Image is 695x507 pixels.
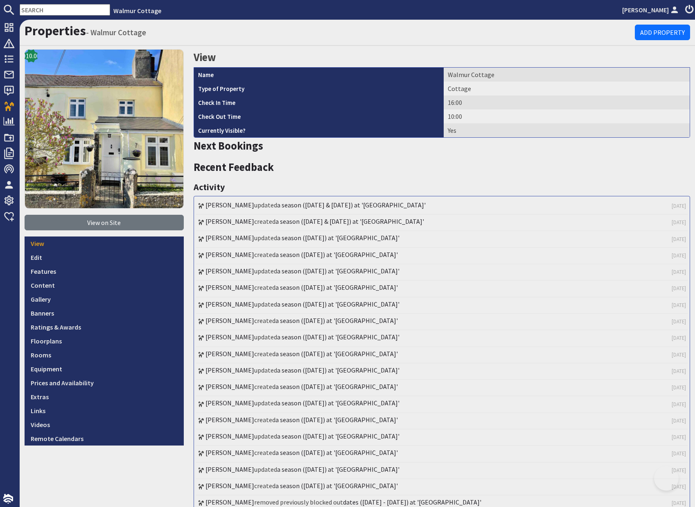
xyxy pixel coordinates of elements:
li: updated [196,364,688,380]
a: Content [25,278,184,292]
th: Check Out Time [194,109,444,123]
a: a season ([DATE]) at '[GEOGRAPHIC_DATA]' [277,333,399,341]
a: a season ([DATE]) at '[GEOGRAPHIC_DATA]' [277,399,399,407]
a: [PERSON_NAME] [205,416,254,424]
a: [DATE] [672,483,686,491]
a: [PERSON_NAME] [205,300,254,308]
a: [DATE] [672,318,686,325]
a: [DATE] [672,367,686,375]
li: updated [196,330,688,347]
a: a season ([DATE]) at '[GEOGRAPHIC_DATA]' [275,448,398,457]
a: a season ([DATE]) at '[GEOGRAPHIC_DATA]' [277,300,399,308]
a: Add Property [635,25,690,40]
a: [PERSON_NAME] [205,283,254,291]
li: created [196,446,688,462]
a: a season ([DATE] & [DATE]) at '[GEOGRAPHIC_DATA]' [275,217,424,225]
a: a season ([DATE]) at '[GEOGRAPHIC_DATA]' [277,267,399,275]
img: staytech_i_w-64f4e8e9ee0a9c174fd5317b4b171b261742d2d393467e5bdba4413f4f884c10.svg [3,494,13,504]
a: [PERSON_NAME] [205,432,254,440]
small: - Walmur Cottage [86,27,146,37]
a: [PERSON_NAME] [205,498,254,506]
li: created [196,248,688,264]
a: Links [25,404,184,418]
input: SEARCH [20,4,110,16]
a: Walmur Cottage [113,7,161,15]
td: Walmur Cottage [444,68,690,82]
a: Extras [25,390,184,404]
a: [DATE] [672,450,686,457]
a: 10.0 [25,49,184,215]
th: Currently Visible? [194,123,444,137]
a: [DATE] [672,284,686,292]
a: a season ([DATE]) at '[GEOGRAPHIC_DATA]' [275,416,398,424]
a: a season ([DATE]) at '[GEOGRAPHIC_DATA]' [275,283,398,291]
a: [PERSON_NAME] [622,5,680,15]
a: [PERSON_NAME] [205,201,254,209]
a: Recent Feedback [194,160,274,174]
a: Banners [25,306,184,320]
a: [DATE] [672,466,686,474]
a: [PERSON_NAME] [205,382,254,391]
a: [DATE] [672,499,686,507]
a: [PERSON_NAME] [205,217,254,225]
span: 10.0 [26,51,37,61]
a: Properties [25,23,86,39]
a: [DATE] [672,268,686,276]
a: a season ([DATE]) at '[GEOGRAPHIC_DATA]' [277,432,399,440]
a: a season ([DATE]) at '[GEOGRAPHIC_DATA]' [277,366,399,374]
td: 10:00 [444,109,690,123]
a: [DATE] [672,301,686,309]
td: Cottage [444,82,690,95]
a: Remote Calendars [25,432,184,446]
a: a season ([DATE]) at '[GEOGRAPHIC_DATA]' [275,350,398,358]
th: Type of Property [194,82,444,95]
li: created [196,413,688,430]
h2: View [194,49,690,66]
a: Activity [194,181,225,193]
img: Walmur Cottage's icon [25,49,184,209]
th: Check In Time [194,95,444,109]
th: Name [194,68,444,82]
a: a season ([DATE]) at '[GEOGRAPHIC_DATA]' [275,482,398,490]
td: Yes [444,123,690,137]
a: Equipment [25,362,184,376]
td: 16:00 [444,95,690,109]
li: created [196,479,688,496]
a: [PERSON_NAME] [205,333,254,341]
a: Gallery [25,292,184,306]
li: updated [196,264,688,281]
li: created [196,281,688,297]
a: [PERSON_NAME] [205,316,254,325]
a: Edit [25,250,184,264]
a: View [25,236,184,250]
a: Prices and Availability [25,376,184,390]
li: created [196,314,688,330]
a: [PERSON_NAME] [205,448,254,457]
a: [PERSON_NAME] [205,234,254,242]
a: a season ([DATE]) at '[GEOGRAPHIC_DATA]' [275,250,398,259]
li: updated [196,396,688,413]
a: Next Bookings [194,139,263,152]
li: updated [196,298,688,314]
li: created [196,347,688,364]
a: [PERSON_NAME] [205,399,254,407]
iframe: Toggle Customer Support [654,466,679,491]
a: [PERSON_NAME] [205,366,254,374]
a: [DATE] [672,252,686,259]
li: created [196,380,688,396]
a: dates ([DATE] - [DATE]) at '[GEOGRAPHIC_DATA]' [343,498,481,506]
li: updated [196,430,688,446]
a: [PERSON_NAME] [205,250,254,259]
a: View on Site [25,215,184,230]
li: updated [196,231,688,248]
a: Floorplans [25,334,184,348]
a: a season ([DATE]) at '[GEOGRAPHIC_DATA]' [275,382,398,391]
a: a season ([DATE]) at '[GEOGRAPHIC_DATA]' [277,465,399,473]
a: a season ([DATE]) at '[GEOGRAPHIC_DATA]' [275,316,398,325]
li: updated [196,463,688,479]
a: Features [25,264,184,278]
a: [DATE] [672,400,686,408]
li: created [196,215,688,231]
a: [DATE] [672,235,686,243]
a: [PERSON_NAME] [205,350,254,358]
